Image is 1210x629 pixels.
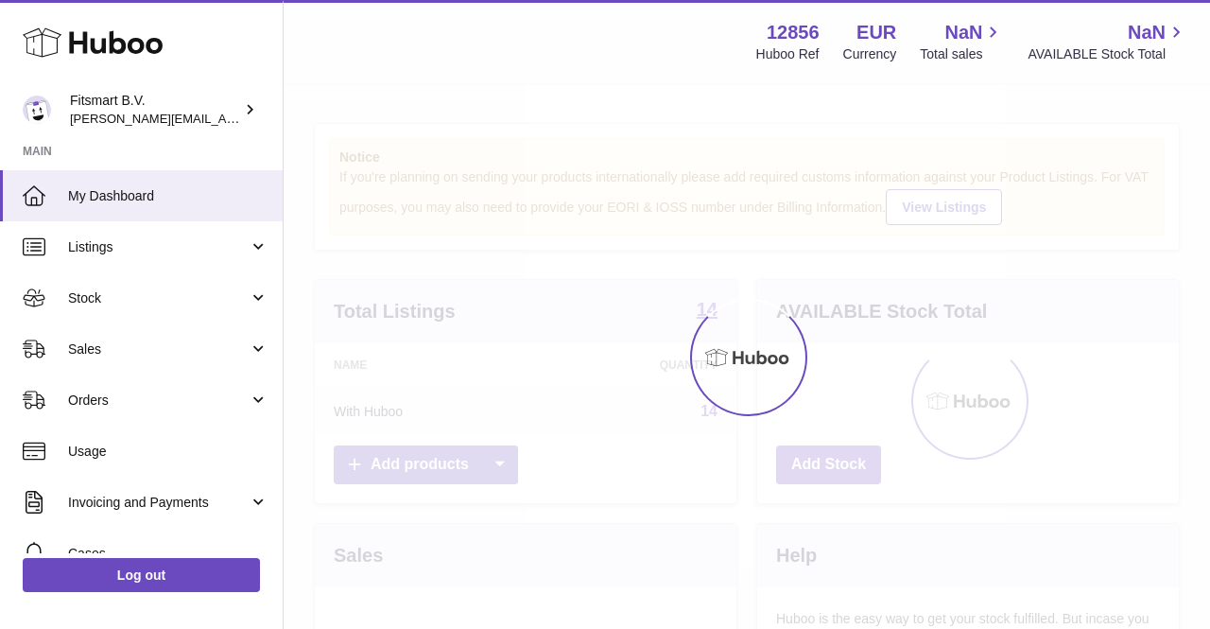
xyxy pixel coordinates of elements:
span: [PERSON_NAME][EMAIL_ADDRESS][DOMAIN_NAME] [70,111,379,126]
span: AVAILABLE Stock Total [1028,45,1187,63]
span: Listings [68,238,249,256]
div: Huboo Ref [756,45,820,63]
span: My Dashboard [68,187,268,205]
span: Stock [68,289,249,307]
strong: EUR [856,20,896,45]
strong: 12856 [767,20,820,45]
a: NaN Total sales [920,20,1004,63]
div: Currency [843,45,897,63]
span: Invoicing and Payments [68,494,249,512]
span: NaN [1128,20,1166,45]
span: Total sales [920,45,1004,63]
a: Log out [23,558,260,592]
span: Orders [68,392,249,410]
span: Usage [68,443,268,461]
span: NaN [944,20,982,45]
div: Fitsmart B.V. [70,92,240,128]
img: jonathan@leaderoo.com [23,96,51,124]
span: Sales [68,341,249,358]
a: NaN AVAILABLE Stock Total [1028,20,1187,63]
span: Cases [68,545,268,563]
